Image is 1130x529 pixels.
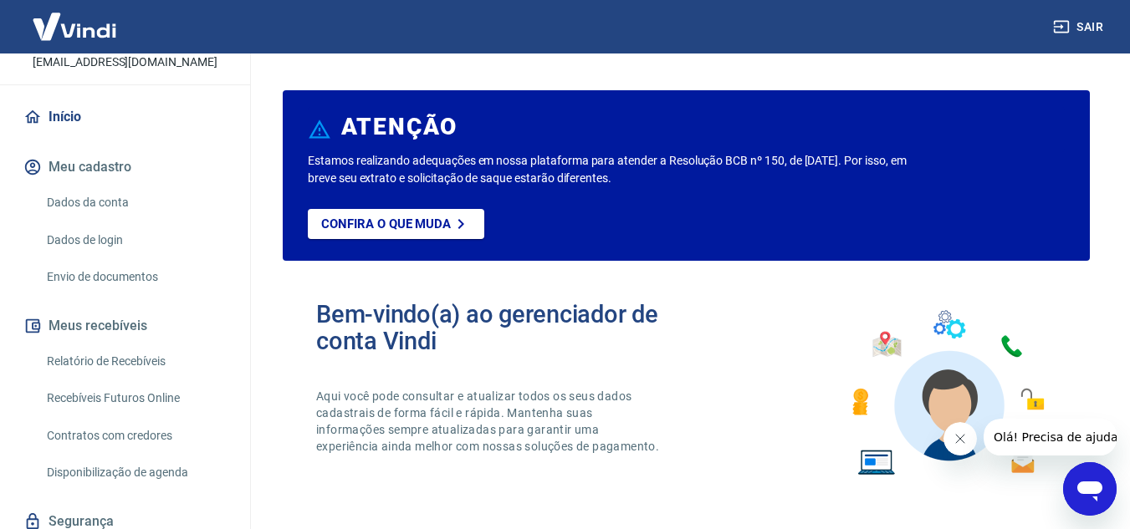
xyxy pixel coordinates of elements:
[40,455,230,490] a: Disponibilização de agenda
[40,186,230,220] a: Dados da conta
[308,209,484,239] a: Confira o que muda
[40,260,230,294] a: Envio de documentos
[984,419,1117,455] iframe: Mensagem da empresa
[1050,12,1110,43] button: Sair
[40,381,230,415] a: Recebíveis Futuros Online
[20,308,230,344] button: Meus recebíveis
[40,419,230,453] a: Contratos com credores
[20,149,230,186] button: Meu cadastro
[10,12,141,25] span: Olá! Precisa de ajuda?
[308,152,913,187] p: Estamos realizando adequações em nossa plataforma para atender a Resolução BCB nº 150, de [DATE]....
[316,301,687,354] h2: Bem-vindo(a) ao gerenciador de conta Vindi
[837,301,1056,486] img: Imagem de um avatar masculino com diversos icones exemplificando as funcionalidades do gerenciado...
[33,53,217,71] p: [EMAIL_ADDRESS][DOMAIN_NAME]
[1063,462,1117,516] iframe: Botão para abrir a janela de mensagens
[40,223,230,257] a: Dados de login
[316,388,662,455] p: Aqui você pode consultar e atualizar todos os seus dados cadastrais de forma fácil e rápida. Mant...
[20,1,129,52] img: Vindi
[321,216,451,231] p: Confira o que muda
[943,422,977,455] iframe: Fechar mensagem
[40,344,230,379] a: Relatório de Recebíveis
[20,99,230,135] a: Início
[341,119,458,135] h6: ATENÇÃO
